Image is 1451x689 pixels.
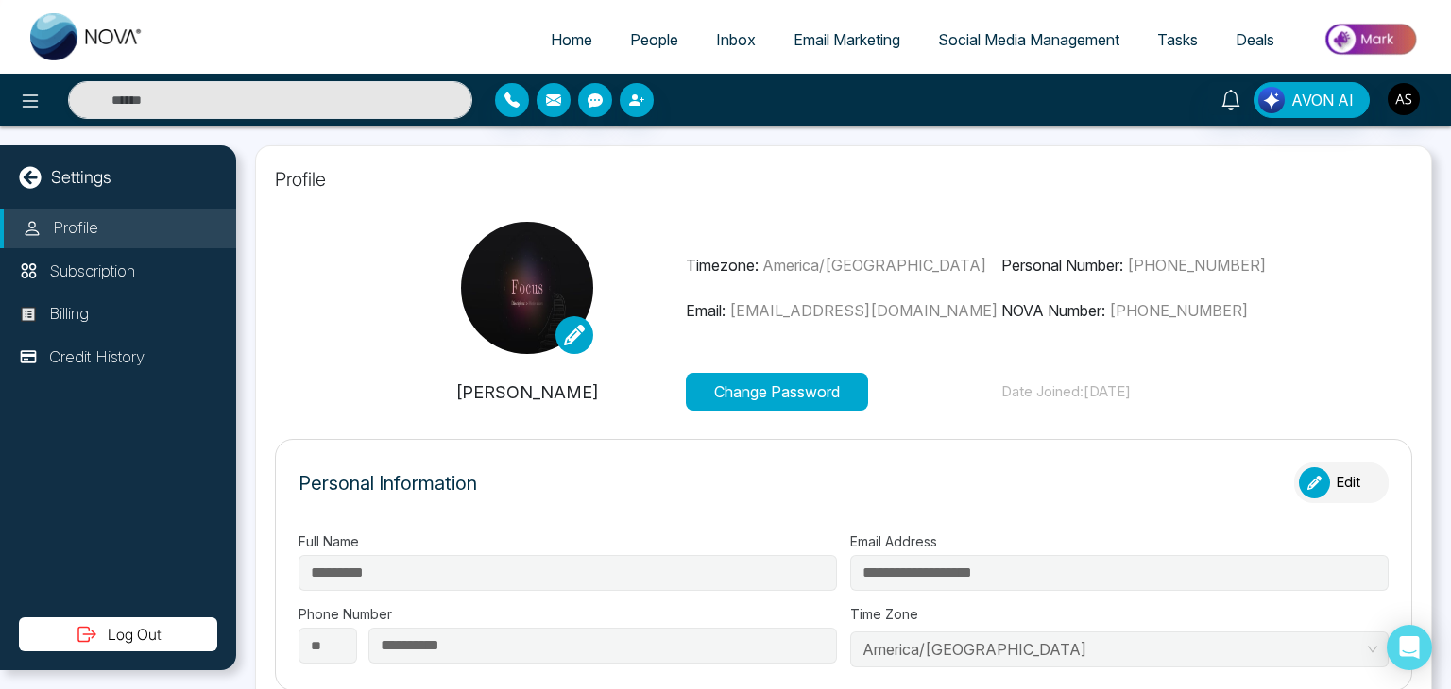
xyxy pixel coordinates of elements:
[1387,625,1432,670] div: Open Intercom Messenger
[1138,22,1217,58] a: Tasks
[1001,254,1318,277] p: Personal Number:
[299,531,837,551] label: Full Name
[299,604,837,624] label: Phone Number
[850,531,1389,551] label: Email Address
[1001,299,1318,322] p: NOVA Number:
[51,164,111,190] p: Settings
[1001,381,1318,403] p: Date Joined: [DATE]
[729,301,998,320] span: [EMAIL_ADDRESS][DOMAIN_NAME]
[850,604,1389,624] label: Time Zone
[1217,22,1293,58] a: Deals
[686,254,1002,277] p: Timezone:
[49,260,135,284] p: Subscription
[275,165,1412,193] p: Profile
[611,22,697,58] a: People
[19,617,217,651] button: Log Out
[1291,89,1354,111] span: AVON AI
[1388,83,1420,115] img: User Avatar
[686,299,1002,322] p: Email:
[1127,256,1266,275] span: [PHONE_NUMBER]
[461,222,593,354] img: WhatsApp-Image-2024-03-19-at-18.55.25_d762aca7.jpg
[49,302,89,327] p: Billing
[1303,18,1440,60] img: Market-place.gif
[716,30,756,49] span: Inbox
[369,379,686,405] p: [PERSON_NAME]
[551,30,592,49] span: Home
[938,30,1119,49] span: Social Media Management
[532,22,611,58] a: Home
[1109,301,1248,320] span: [PHONE_NUMBER]
[1294,462,1389,503] button: Edit
[862,635,1376,664] span: America/Toronto
[630,30,678,49] span: People
[794,30,900,49] span: Email Marketing
[1236,30,1274,49] span: Deals
[919,22,1138,58] a: Social Media Management
[299,469,477,497] p: Personal Information
[30,13,144,60] img: Nova CRM Logo
[1254,82,1370,118] button: AVON AI
[53,216,98,241] p: Profile
[697,22,775,58] a: Inbox
[762,256,986,275] span: America/[GEOGRAPHIC_DATA]
[775,22,919,58] a: Email Marketing
[686,373,868,411] button: Change Password
[1258,87,1285,113] img: Lead Flow
[1157,30,1198,49] span: Tasks
[49,345,145,370] p: Credit History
